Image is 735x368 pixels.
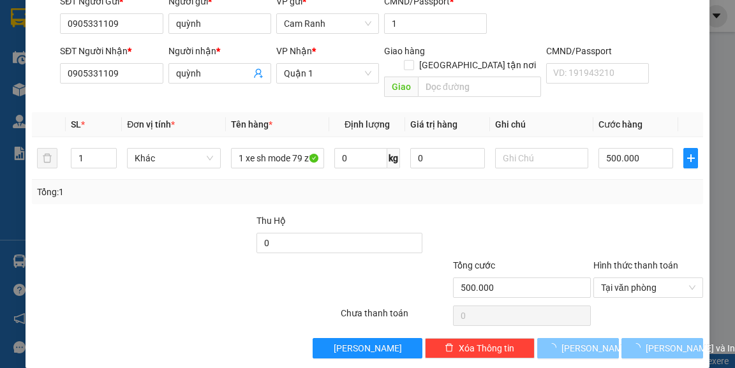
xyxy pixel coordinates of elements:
span: Giao [384,77,418,97]
label: Hình thức thanh toán [593,260,678,270]
button: plus [683,148,697,168]
th: Ghi chú [490,112,594,137]
span: Tổng cước [453,260,495,270]
button: [PERSON_NAME] và In [621,338,703,358]
div: SĐT Người Nhận [60,44,163,58]
div: Người nhận [168,44,271,58]
button: delete [37,148,57,168]
button: [PERSON_NAME] [537,338,619,358]
span: Giao hàng [384,46,425,56]
div: Chưa thanh toán [339,306,452,328]
span: delete [445,343,454,353]
span: Tên hàng [231,119,272,129]
span: user-add [253,68,264,78]
span: SL [71,119,81,129]
span: [PERSON_NAME] và In [646,341,735,355]
span: loading [632,343,646,352]
input: Ghi Chú [495,148,589,168]
span: Khác [135,149,213,168]
b: Trà Lan Viên [16,82,47,142]
input: Dọc đường [418,77,541,97]
span: VP Nhận [276,46,312,56]
b: Trà Lan Viên - Gửi khách hàng [78,18,126,145]
span: [GEOGRAPHIC_DATA] tận nơi [414,58,541,72]
span: Cước hàng [598,119,642,129]
span: Quận 1 [284,64,371,83]
span: Định lượng [345,119,390,129]
span: loading [547,343,561,352]
b: [DOMAIN_NAME] [107,48,175,59]
div: Tổng: 1 [37,185,285,199]
li: (c) 2017 [107,61,175,77]
span: Giá trị hàng [410,119,457,129]
input: VD: Bàn, Ghế [231,148,325,168]
span: [PERSON_NAME] [334,341,402,355]
button: deleteXóa Thông tin [425,338,535,358]
span: Xóa Thông tin [459,341,514,355]
span: Cam Ranh [284,14,371,33]
div: CMND/Passport [546,44,649,58]
span: Tại văn phòng [601,278,695,297]
span: [PERSON_NAME] [561,341,630,355]
span: Thu Hộ [256,216,286,226]
button: [PERSON_NAME] [313,338,422,358]
span: plus [684,153,697,163]
img: logo.jpg [138,16,169,47]
span: Đơn vị tính [127,119,175,129]
input: 0 [410,148,485,168]
span: kg [387,148,400,168]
